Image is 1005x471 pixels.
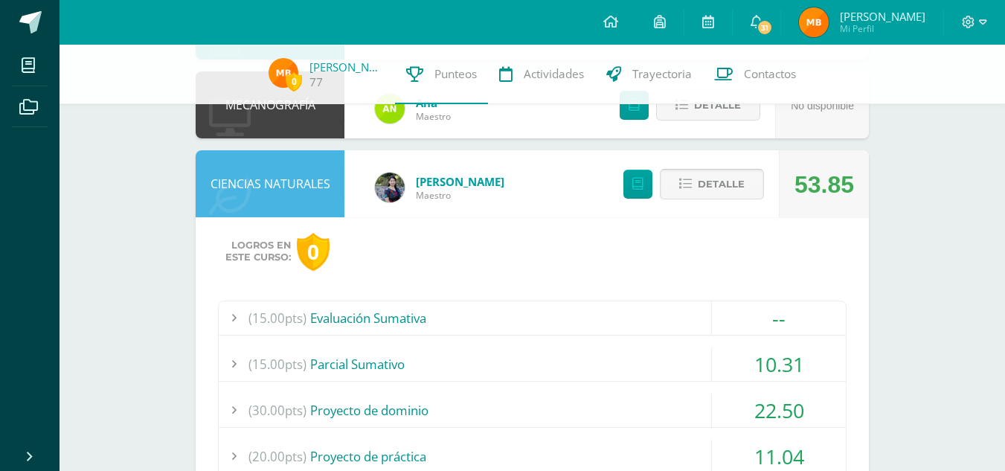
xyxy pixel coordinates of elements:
[416,189,504,202] span: Maestro
[712,394,846,427] div: 22.50
[840,9,925,24] span: [PERSON_NAME]
[375,94,405,124] img: 122d7b7bf6a5205df466ed2966025dea.png
[196,150,344,217] div: CIENCIAS NATURALES
[488,45,595,104] a: Actividades
[660,169,764,199] button: Detalle
[416,110,451,123] span: Maestro
[297,233,330,271] div: 0
[248,347,306,381] span: (15.00pts)
[219,347,846,381] div: Parcial Sumativo
[712,301,846,335] div: --
[286,72,302,91] span: 0
[698,170,745,198] span: Detalle
[434,66,477,82] span: Punteos
[309,60,384,74] a: [PERSON_NAME]
[375,173,405,202] img: b2b209b5ecd374f6d147d0bc2cef63fa.png
[248,394,306,427] span: (30.00pts)
[632,66,692,82] span: Trayectoria
[416,174,504,189] a: [PERSON_NAME]
[656,90,760,121] button: Detalle
[694,92,741,119] span: Detalle
[309,74,323,90] a: 77
[791,100,854,112] span: No disponible
[744,66,796,82] span: Contactos
[219,301,846,335] div: Evaluación Sumativa
[524,66,584,82] span: Actividades
[799,7,829,37] img: 6836aa3427f9a1a50e214aa154154334.png
[703,45,807,104] a: Contactos
[248,301,306,335] span: (15.00pts)
[757,19,773,36] span: 31
[219,394,846,427] div: Proyecto de dominio
[225,240,291,263] span: Logros en este curso:
[712,347,846,381] div: 10.31
[794,151,854,218] div: 53.85
[269,58,298,88] img: 6836aa3427f9a1a50e214aa154154334.png
[196,71,344,138] div: MECANOGRAFÍA
[840,22,925,35] span: Mi Perfil
[595,45,703,104] a: Trayectoria
[395,45,488,104] a: Punteos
